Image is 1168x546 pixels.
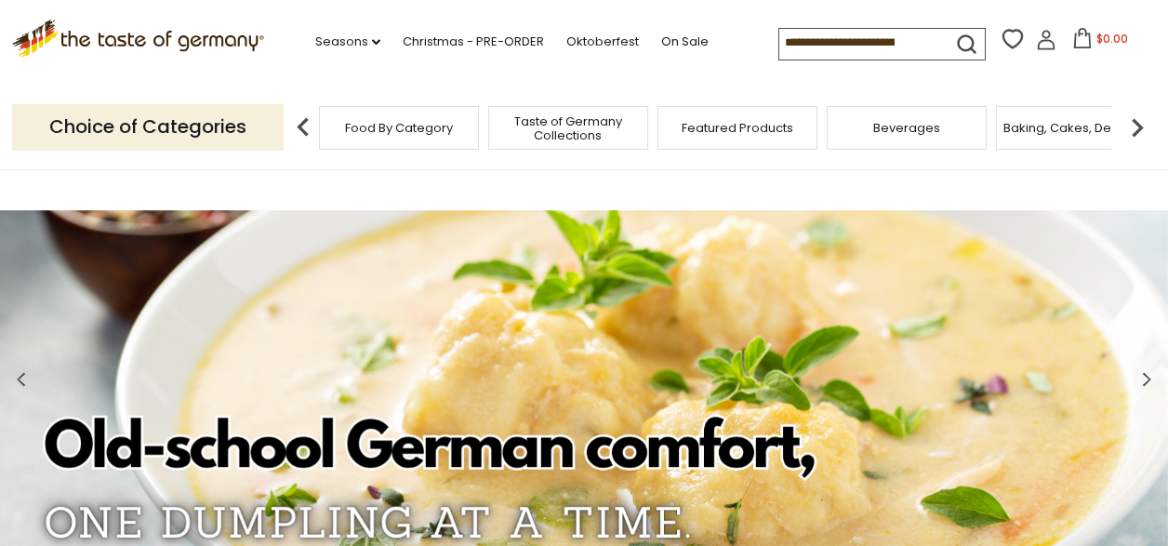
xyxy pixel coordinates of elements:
[345,121,453,135] a: Food By Category
[285,109,322,146] img: previous arrow
[566,32,639,52] a: Oktoberfest
[682,121,793,135] a: Featured Products
[1096,31,1128,47] span: $0.00
[1060,28,1139,56] button: $0.00
[494,114,643,142] a: Taste of Germany Collections
[873,121,940,135] a: Beverages
[12,104,284,150] p: Choice of Categories
[1003,121,1148,135] a: Baking, Cakes, Desserts
[315,32,380,52] a: Seasons
[661,32,709,52] a: On Sale
[1119,109,1156,146] img: next arrow
[403,32,544,52] a: Christmas - PRE-ORDER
